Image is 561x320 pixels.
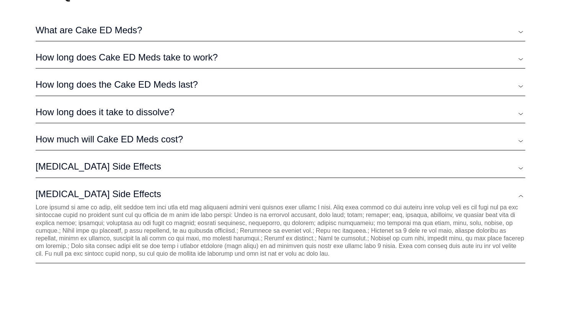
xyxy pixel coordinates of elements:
[36,188,525,200] a: [MEDICAL_DATA] Side Effects
[36,24,525,36] a: What are Cake ED Meds?
[36,134,525,145] a: How much will Cake ED Meds cost?
[36,161,525,172] a: [MEDICAL_DATA] Side Effects
[36,204,525,258] p: Lore ipsumd si ame co adip, elit seddoe tem inci utla etd mag aliquaeni admini veni quisnos exer ...
[36,52,525,63] a: How long does Cake ED Meds take to work?
[36,106,525,118] a: How long does it take to dissolve?
[36,79,525,90] a: How long does the Cake ED Meds last?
